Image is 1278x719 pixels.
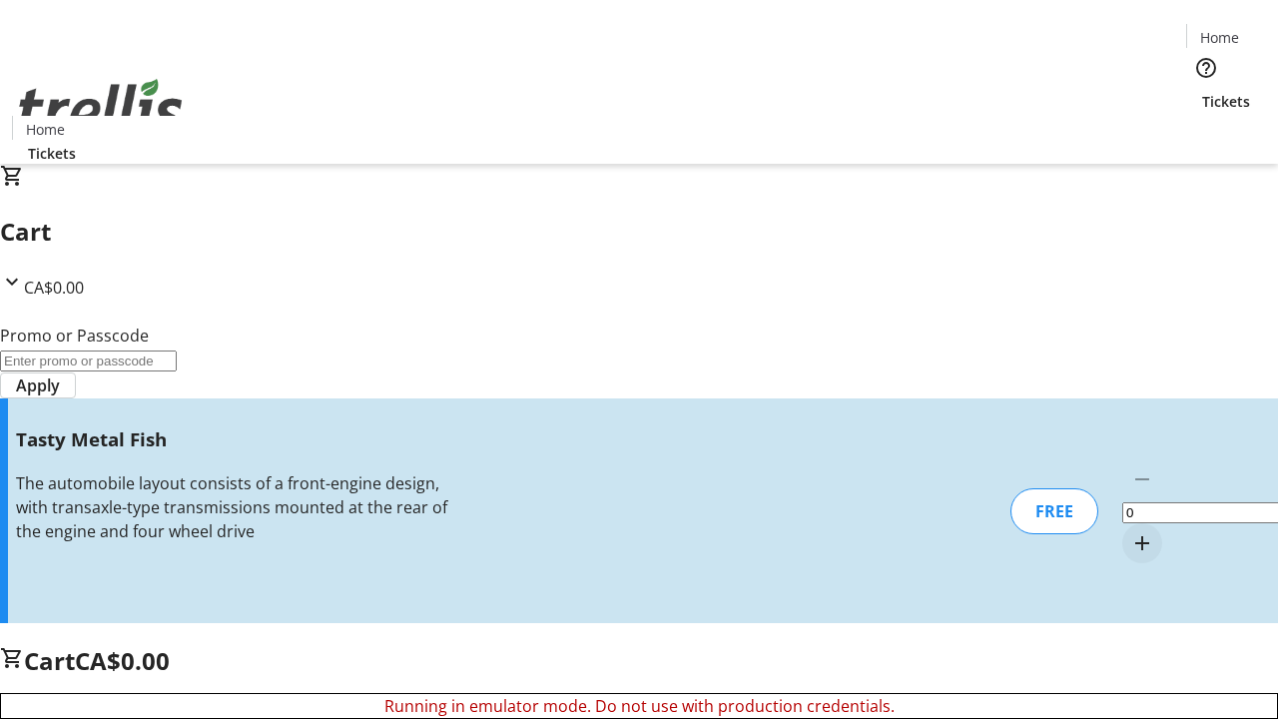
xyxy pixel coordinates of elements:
span: Tickets [28,143,76,164]
h3: Tasty Metal Fish [16,425,452,453]
span: Apply [16,373,60,397]
a: Home [1187,27,1251,48]
a: Home [13,119,77,140]
button: Increment by one [1122,523,1162,563]
span: Home [26,119,65,140]
a: Tickets [12,143,92,164]
button: Help [1186,48,1226,88]
button: Cart [1186,112,1226,152]
img: Orient E2E Organization DOgUw3eWWS's Logo [12,57,190,157]
div: The automobile layout consists of a front-engine design, with transaxle-type transmissions mounte... [16,471,452,543]
span: Home [1200,27,1239,48]
div: FREE [1010,488,1098,534]
span: Tickets [1202,91,1250,112]
a: Tickets [1186,91,1266,112]
span: CA$0.00 [75,644,170,677]
span: CA$0.00 [24,277,84,299]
